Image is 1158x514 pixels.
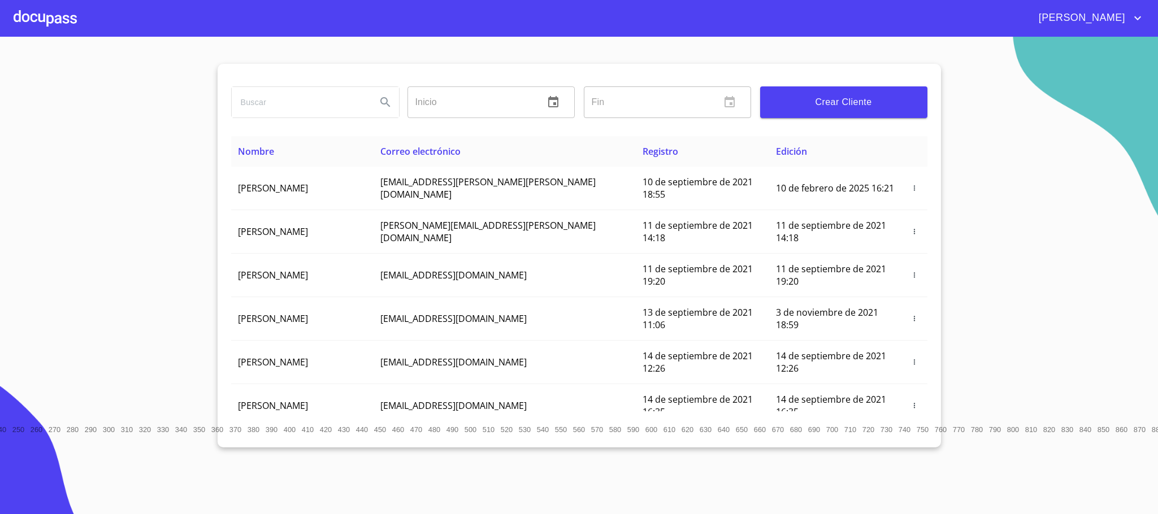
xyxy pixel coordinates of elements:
[380,176,596,201] span: [EMAIL_ADDRESS][PERSON_NAME][PERSON_NAME][DOMAIN_NAME]
[700,425,712,434] span: 630
[139,425,151,434] span: 320
[899,425,910,434] span: 740
[643,219,753,244] span: 11 de septiembre de 2021 14:18
[697,420,715,438] button: 630
[317,420,335,438] button: 420
[1004,420,1022,438] button: 800
[643,176,753,201] span: 10 de septiembre de 2021 18:55
[154,420,172,438] button: 330
[842,420,860,438] button: 710
[989,425,1001,434] span: 790
[229,425,241,434] span: 370
[769,94,918,110] span: Crear Cliente
[380,145,461,158] span: Correo electrónico
[157,425,169,434] span: 330
[643,145,678,158] span: Registro
[392,425,404,434] span: 460
[570,420,588,438] button: 560
[805,420,823,438] button: 690
[82,420,100,438] button: 290
[1022,420,1040,438] button: 810
[736,425,748,434] span: 650
[917,425,929,434] span: 750
[100,420,118,438] button: 300
[643,306,753,331] span: 13 de septiembre de 2021 11:06
[1059,420,1077,438] button: 830
[935,425,947,434] span: 760
[85,425,97,434] span: 290
[238,225,308,238] span: [PERSON_NAME]
[266,425,277,434] span: 390
[968,420,986,438] button: 780
[299,420,317,438] button: 410
[410,425,422,434] span: 470
[193,425,205,434] span: 350
[46,420,64,438] button: 270
[663,425,675,434] span: 610
[862,425,874,434] span: 720
[31,425,42,434] span: 260
[211,425,223,434] span: 360
[1030,9,1131,27] span: [PERSON_NAME]
[733,420,751,438] button: 650
[103,425,115,434] span: 300
[238,399,308,412] span: [PERSON_NAME]
[118,420,136,438] button: 310
[483,425,495,434] span: 510
[374,425,386,434] span: 450
[238,145,274,158] span: Nombre
[263,420,281,438] button: 390
[769,420,787,438] button: 670
[380,312,527,325] span: [EMAIL_ADDRESS][DOMAIN_NAME]
[1095,420,1113,438] button: 850
[519,425,531,434] span: 530
[1116,425,1127,434] span: 860
[335,420,353,438] button: 430
[353,420,371,438] button: 440
[823,420,842,438] button: 700
[772,425,784,434] span: 670
[1113,420,1131,438] button: 860
[537,425,549,434] span: 540
[320,425,332,434] span: 420
[380,219,596,244] span: [PERSON_NAME][EMAIL_ADDRESS][PERSON_NAME][DOMAIN_NAME]
[953,425,965,434] span: 770
[661,420,679,438] button: 610
[971,425,983,434] span: 780
[643,350,753,374] span: 14 de septiembre de 2021 12:26
[380,399,527,412] span: [EMAIL_ADDRESS][DOMAIN_NAME]
[591,425,603,434] span: 570
[64,420,82,438] button: 280
[643,393,753,418] span: 14 de septiembre de 2021 16:35
[227,420,245,438] button: 370
[498,420,516,438] button: 520
[606,420,624,438] button: 580
[588,420,606,438] button: 570
[754,425,766,434] span: 660
[776,182,894,194] span: 10 de febrero de 2025 16:21
[776,306,878,331] span: 3 de noviembre de 2021 18:59
[1007,425,1019,434] span: 800
[878,420,896,438] button: 730
[480,420,498,438] button: 510
[643,263,753,288] span: 11 de septiembre de 2021 19:20
[776,219,886,244] span: 11 de septiembre de 2021 14:18
[573,425,585,434] span: 560
[444,420,462,438] button: 490
[238,269,308,281] span: [PERSON_NAME]
[172,420,190,438] button: 340
[776,145,807,158] span: Edición
[175,425,187,434] span: 340
[426,420,444,438] button: 480
[787,420,805,438] button: 680
[380,269,527,281] span: [EMAIL_ADDRESS][DOMAIN_NAME]
[10,420,28,438] button: 250
[238,312,308,325] span: [PERSON_NAME]
[516,420,534,438] button: 530
[932,420,950,438] button: 760
[776,393,886,418] span: 14 de septiembre de 2021 16:35
[1098,425,1109,434] span: 850
[371,420,389,438] button: 450
[28,420,46,438] button: 260
[501,425,513,434] span: 520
